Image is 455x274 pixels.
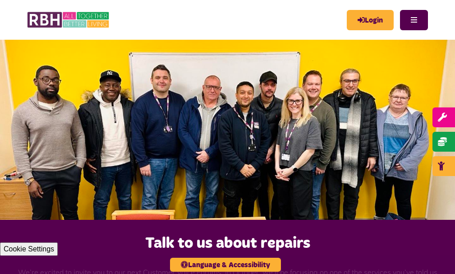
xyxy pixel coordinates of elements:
button: Navigation [400,10,428,30]
iframe: Netcall Web Assistant for live chat [414,233,455,274]
button: Language & Accessibility [170,258,281,272]
h2: Talk to us about repairs [5,233,450,253]
img: RBH [27,9,110,31]
a: MyRBH [347,10,394,30]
